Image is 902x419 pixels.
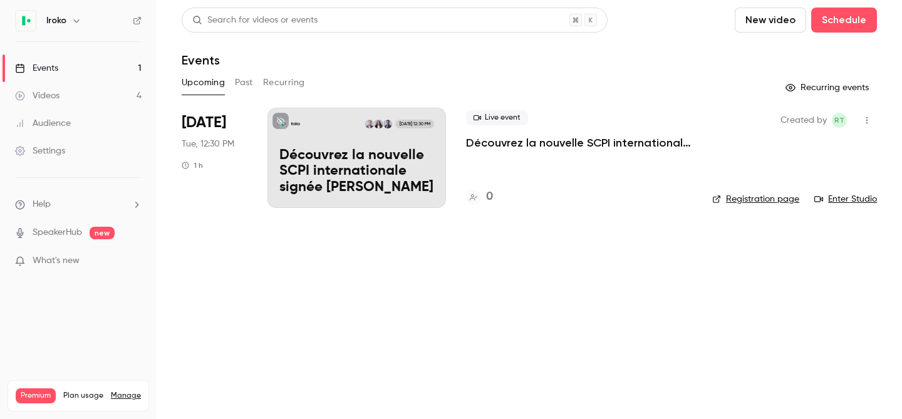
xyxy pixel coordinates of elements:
div: Videos [15,90,60,102]
a: Découvrez la nouvelle SCPI internationale signée IrokoIrokoGuillaume DebatsMarion BertrandAntoine... [267,108,446,208]
button: Recurring [263,73,305,93]
h4: 0 [486,189,493,205]
span: Plan usage [63,391,103,401]
span: Live event [466,110,528,125]
span: RT [834,113,844,128]
div: Audience [15,117,71,130]
a: Enter Studio [814,193,877,205]
button: New video [735,8,806,33]
h1: Events [182,53,220,68]
button: Recurring events [780,78,877,98]
span: [DATE] [182,113,226,133]
span: Roxane Tranchard [832,113,847,128]
span: new [90,227,115,239]
span: [DATE] 12:30 PM [395,120,433,128]
img: Marion Bertrand [374,120,383,128]
p: Découvrez la nouvelle SCPI internationale signée [PERSON_NAME] [279,148,434,196]
h6: Iroko [46,14,66,27]
a: SpeakerHub [33,226,82,239]
button: Schedule [811,8,877,33]
span: Created by [780,113,827,128]
p: Iroko [291,121,300,127]
div: Search for videos or events [192,14,318,27]
li: help-dropdown-opener [15,198,142,211]
a: 0 [466,189,493,205]
iframe: Noticeable Trigger [127,256,142,267]
img: Iroko [16,11,36,31]
span: Premium [16,388,56,403]
a: Manage [111,391,141,401]
button: Upcoming [182,73,225,93]
div: Sep 16 Tue, 12:30 PM (Europe/Paris) [182,108,247,208]
button: Past [235,73,253,93]
img: Guillaume Debats [383,120,392,128]
a: Registration page [712,193,799,205]
a: Découvrez la nouvelle SCPI internationale signée [PERSON_NAME] [466,135,692,150]
span: Tue, 12:30 PM [182,138,234,150]
span: Help [33,198,51,211]
img: Antoine Charbonneau [365,120,374,128]
span: What's new [33,254,80,267]
div: Settings [15,145,65,157]
div: 1 h [182,160,203,170]
div: Events [15,62,58,75]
